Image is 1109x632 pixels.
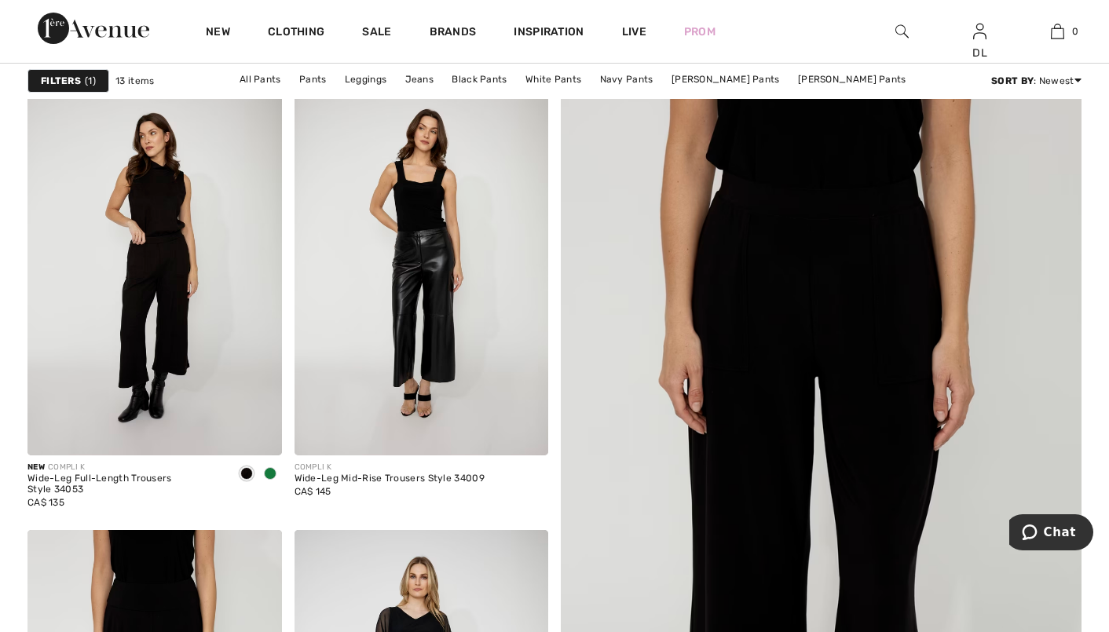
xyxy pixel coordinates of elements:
img: Wide-Leg Mid-Rise Trousers Style 34009. As sample [295,75,549,455]
img: Wide-Leg Full-Length Trousers Style 34053. Black [27,75,282,455]
img: My Bag [1051,22,1064,41]
strong: Filters [41,74,81,88]
a: Live [622,24,646,40]
a: Leggings [337,69,394,90]
iframe: Opens a widget where you can chat to one of our agents [1009,514,1093,553]
div: Wide-Leg Full-Length Trousers Style 34053 [27,473,222,495]
a: White Pants [518,69,589,90]
a: Jeans [397,69,442,90]
a: Sale [362,25,391,42]
a: New [206,25,230,42]
a: [PERSON_NAME] Pants [790,69,914,90]
a: Black Pants [444,69,514,90]
a: Prom [684,24,716,40]
a: All Pants [232,69,289,90]
div: Wide-Leg Mid-Rise Trousers Style 34009 [295,473,485,484]
div: COMPLI K [27,462,222,473]
span: CA$ 145 [295,486,331,497]
span: CA$ 135 [27,497,64,508]
img: search the website [895,22,909,41]
span: 1 [85,74,96,88]
img: My Info [973,22,986,41]
a: [PERSON_NAME] Pants [664,69,788,90]
span: 13 items [115,74,154,88]
a: Sign In [973,24,986,38]
div: COMPLI K [295,462,485,473]
div: Black [235,462,258,488]
div: : Newest [991,74,1082,88]
strong: Sort By [991,75,1034,86]
div: DL [942,45,1018,61]
a: Pants [291,69,335,90]
a: Navy Pants [592,69,661,90]
span: New [27,462,45,472]
a: Brands [430,25,477,42]
span: Inspiration [514,25,584,42]
div: Forest [258,462,282,488]
a: Clothing [268,25,324,42]
a: 0 [1019,22,1096,41]
span: 0 [1072,24,1078,38]
img: 1ère Avenue [38,13,149,44]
